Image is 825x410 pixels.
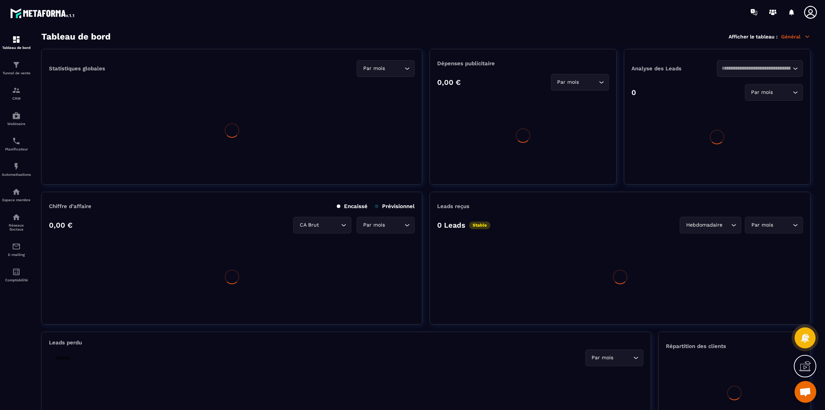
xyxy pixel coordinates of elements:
a: automationsautomationsWebinaire [2,106,31,131]
p: Général [781,33,811,40]
p: Analyse des Leads [631,65,717,72]
p: Leads reçus [437,203,469,210]
input: Search for option [775,221,791,229]
p: Prévisionnel [375,203,415,210]
input: Search for option [615,354,631,362]
input: Search for option [581,78,597,86]
span: Par mois [556,78,581,86]
div: Search for option [680,217,741,233]
p: Statistiques globales [49,65,105,72]
a: automationsautomationsAutomatisations [2,157,31,182]
p: Comptabilité [2,278,31,282]
p: Réseaux Sociaux [2,223,31,231]
p: Afficher le tableau : [729,34,778,40]
span: Hebdomadaire [684,221,724,229]
h3: Tableau de bord [41,32,111,42]
a: social-networksocial-networkRéseaux Sociaux [2,207,31,237]
div: Search for option [745,217,803,233]
div: Search for option [745,84,803,101]
a: formationformationCRM [2,80,31,106]
p: Webinaire [2,122,31,126]
img: automations [12,111,21,120]
a: Mở cuộc trò chuyện [795,381,816,403]
a: emailemailE-mailing [2,237,31,262]
p: Leads perdu [49,339,82,346]
p: 0,00 € [49,221,72,229]
input: Search for option [320,221,339,229]
p: Espace membre [2,198,31,202]
img: logo [10,7,75,20]
input: Search for option [722,65,791,73]
div: Search for option [585,349,643,366]
img: automations [12,187,21,196]
p: Planificateur [2,147,31,151]
img: formation [12,86,21,95]
p: 0 Leads [437,221,465,229]
div: Search for option [357,60,415,77]
p: Automatisations [2,173,31,177]
a: formationformationTableau de bord [2,30,31,55]
p: Stable [53,354,74,362]
img: scheduler [12,137,21,145]
p: Dépenses publicitaire [437,60,609,67]
p: E-mailing [2,253,31,257]
div: Search for option [717,60,803,77]
a: formationformationTunnel de vente [2,55,31,80]
p: Répartition des clients [666,343,803,349]
img: formation [12,61,21,69]
a: schedulerschedulerPlanificateur [2,131,31,157]
a: automationsautomationsEspace membre [2,182,31,207]
div: Search for option [551,74,609,91]
p: Stable [469,221,490,229]
a: accountantaccountantComptabilité [2,262,31,287]
p: 0,00 € [437,78,461,87]
p: 0 [631,88,636,97]
img: formation [12,35,21,44]
p: Encaissé [337,203,368,210]
p: CRM [2,96,31,100]
p: Chiffre d’affaire [49,203,91,210]
input: Search for option [724,221,729,229]
img: accountant [12,268,21,276]
p: Tunnel de vente [2,71,31,75]
img: email [12,242,21,251]
input: Search for option [775,88,791,96]
img: social-network [12,213,21,221]
div: Search for option [357,217,415,233]
input: Search for option [386,221,403,229]
span: Par mois [750,221,775,229]
span: Par mois [361,221,386,229]
p: Tableau de bord [2,46,31,50]
img: automations [12,162,21,171]
div: Search for option [293,217,351,233]
input: Search for option [386,65,403,73]
span: Par mois [750,88,775,96]
span: Par mois [361,65,386,73]
span: Par mois [590,354,615,362]
span: CA Brut [298,221,320,229]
